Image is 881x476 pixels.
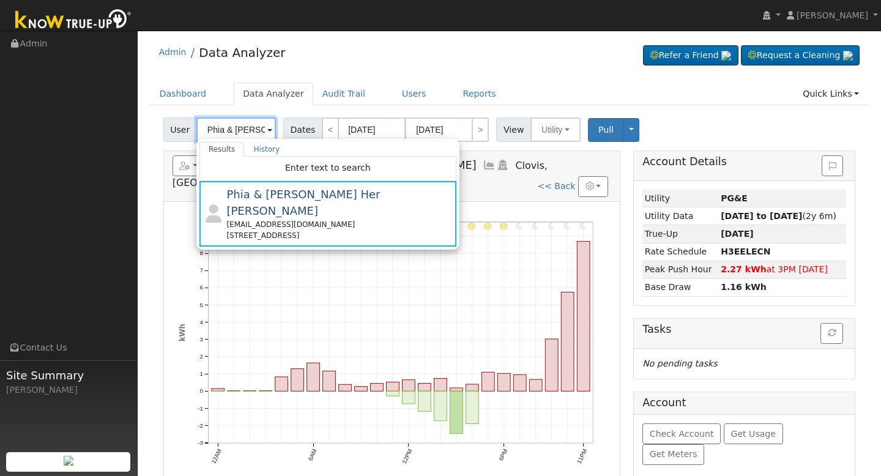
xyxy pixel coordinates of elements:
[721,264,767,274] strong: 2.27 kWh
[307,363,320,391] rect: onclick=""
[650,429,714,439] span: Check Account
[642,359,717,368] i: No pending tasks
[151,83,216,105] a: Dashboard
[450,388,463,391] rect: onclick=""
[472,117,489,142] a: >
[588,118,624,142] button: Pull
[434,391,447,420] rect: onclick=""
[500,223,507,230] i: 6PM - Clear
[642,396,686,409] h5: Account
[234,83,313,105] a: Data Analyzer
[233,159,476,171] span: Phia & [PERSON_NAME] Her [PERSON_NAME]
[285,163,371,173] span: Enter text to search
[210,448,223,465] text: 12AM
[199,45,285,60] a: Data Analyzer
[721,211,802,221] strong: [DATE] to [DATE]
[516,223,522,230] i: 7PM - Clear
[741,45,860,66] a: Request a Cleaning
[226,219,453,230] div: [EMAIL_ADDRESS][DOMAIN_NAME]
[418,391,431,411] rect: onclick=""
[291,369,304,392] rect: onclick=""
[564,223,570,230] i: 10PM - Clear
[199,387,203,394] text: 0
[244,142,289,157] a: History
[482,372,495,391] rect: onclick=""
[466,384,479,391] rect: onclick=""
[387,382,400,391] rect: onclick=""
[199,302,203,308] text: 5
[371,384,384,392] rect: onclick=""
[226,230,453,241] div: [STREET_ADDRESS]
[530,379,543,391] rect: onclick=""
[514,374,527,391] rect: onclick=""
[548,223,554,230] i: 9PM - Clear
[642,155,846,168] h5: Account Details
[719,261,847,278] td: at 3PM [DATE]
[199,353,203,360] text: 2
[721,229,754,239] strong: [DATE]
[401,448,414,465] text: 12PM
[843,51,853,61] img: retrieve
[6,367,131,384] span: Site Summary
[403,380,415,392] rect: onclick=""
[198,405,203,412] text: -1
[642,225,718,243] td: True-Up
[199,319,203,325] text: 4
[562,292,574,391] rect: onclick=""
[642,278,718,296] td: Base Draw
[642,190,718,207] td: Utility
[199,284,203,291] text: 6
[387,391,400,396] rect: onclick=""
[6,384,131,396] div: [PERSON_NAME]
[642,261,718,278] td: Peak Push Hour
[721,51,731,61] img: retrieve
[498,373,511,391] rect: onclick=""
[322,117,339,142] a: <
[537,181,575,191] a: << Back
[598,125,614,135] span: Pull
[64,456,73,466] img: retrieve
[580,223,585,230] i: 11PM - Clear
[721,211,836,221] span: (2y 6m)
[794,83,868,105] a: Quick Links
[532,223,538,230] i: 8PM - Clear
[530,117,581,142] button: Utility
[546,339,559,391] rect: onclick=""
[393,83,436,105] a: Users
[578,241,590,391] rect: onclick=""
[199,267,203,273] text: 7
[731,429,776,439] span: Get Usage
[9,7,138,34] img: Know True-Up
[820,323,843,344] button: Refresh
[199,142,245,157] a: Results
[355,387,368,392] rect: onclick=""
[403,391,415,404] rect: onclick=""
[483,159,496,171] a: Multi-Series Graph
[642,323,846,336] h5: Tasks
[198,439,203,446] text: -3
[163,117,197,142] span: User
[721,282,767,292] strong: 1.16 kWh
[642,243,718,261] td: Rate Schedule
[724,423,783,444] button: Get Usage
[259,391,272,392] rect: onclick=""
[643,45,738,66] a: Refer a Friend
[313,83,374,105] a: Audit Trail
[323,371,336,391] rect: onclick=""
[212,389,225,391] rect: onclick=""
[199,336,203,343] text: 3
[466,391,479,423] rect: onclick=""
[177,324,186,341] text: kWh
[452,223,459,230] i: 3PM - Clear
[721,247,771,256] strong: S
[642,444,704,465] button: Get Meters
[797,10,868,20] span: [PERSON_NAME]
[434,379,447,392] rect: onclick=""
[721,193,748,203] strong: ID: 16583036, authorized: 04/23/25
[198,422,203,429] text: -2
[307,448,318,462] text: 6AM
[199,250,203,256] text: 8
[418,384,431,392] rect: onclick=""
[243,391,256,392] rect: onclick=""
[468,223,475,230] i: 4PM - Clear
